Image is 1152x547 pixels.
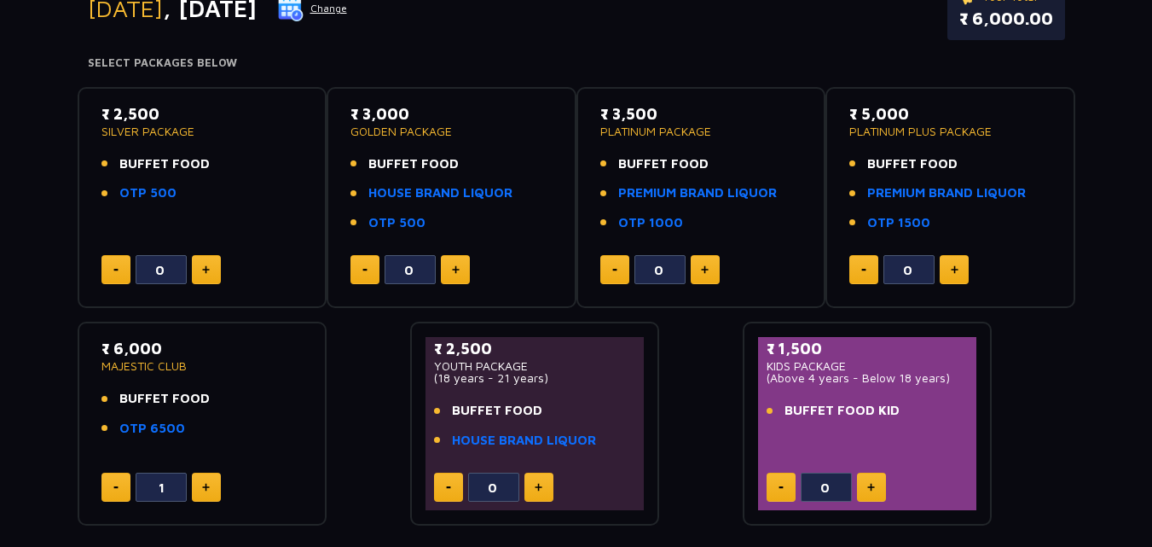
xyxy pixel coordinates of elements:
a: OTP 500 [368,213,425,233]
span: BUFFET FOOD [867,154,958,174]
span: BUFFET FOOD [119,389,210,409]
img: minus [612,269,617,271]
p: GOLDEN PACKAGE [350,125,553,137]
p: PLATINUM PLUS PACKAGE [849,125,1051,137]
p: ₹ 3,500 [600,102,802,125]
img: minus [861,269,866,271]
p: ₹ 2,500 [434,337,636,360]
span: BUFFET FOOD KID [784,401,900,421]
span: BUFFET FOOD [119,154,210,174]
img: plus [701,265,709,274]
p: ₹ 6,000.00 [959,6,1053,32]
a: HOUSE BRAND LIQUOR [368,183,512,203]
span: BUFFET FOOD [452,401,542,421]
p: ₹ 5,000 [849,102,1051,125]
p: ₹ 2,500 [101,102,304,125]
p: ₹ 3,000 [350,102,553,125]
p: ₹ 6,000 [101,337,304,360]
img: minus [446,486,451,489]
img: minus [779,486,784,489]
p: MAJESTIC CLUB [101,360,304,372]
img: plus [535,483,542,492]
span: BUFFET FOOD [618,154,709,174]
img: plus [202,265,210,274]
img: plus [202,483,210,492]
a: OTP 500 [119,183,177,203]
p: ₹ 1,500 [767,337,969,360]
a: PREMIUM BRAND LIQUOR [867,183,1026,203]
h4: Select Packages Below [88,56,1065,70]
p: KIDS PACKAGE [767,360,969,372]
img: plus [951,265,958,274]
a: OTP 6500 [119,419,185,439]
a: PREMIUM BRAND LIQUOR [618,183,777,203]
img: plus [867,483,875,492]
img: minus [362,269,368,271]
p: YOUTH PACKAGE [434,360,636,372]
a: OTP 1000 [618,213,683,233]
p: PLATINUM PACKAGE [600,125,802,137]
a: OTP 1500 [867,213,930,233]
p: SILVER PACKAGE [101,125,304,137]
img: plus [452,265,460,274]
a: HOUSE BRAND LIQUOR [452,431,596,451]
p: (18 years - 21 years) [434,372,636,384]
p: (Above 4 years - Below 18 years) [767,372,969,384]
img: minus [113,486,119,489]
img: minus [113,269,119,271]
span: BUFFET FOOD [368,154,459,174]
